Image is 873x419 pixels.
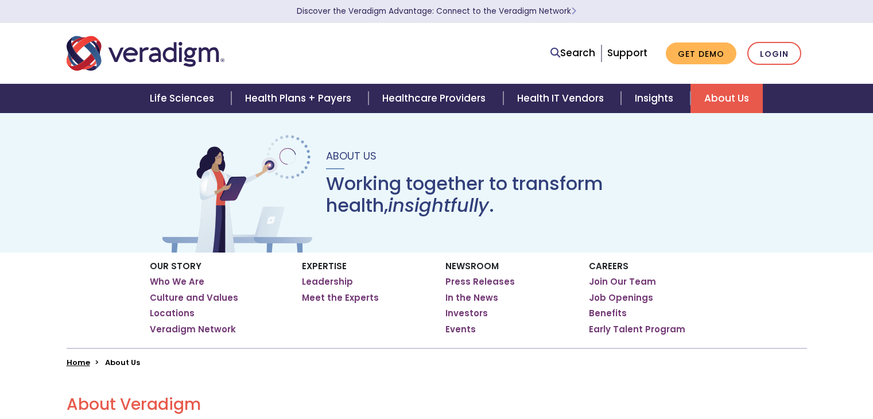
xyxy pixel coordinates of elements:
[589,308,627,319] a: Benefits
[607,46,647,60] a: Support
[326,173,714,217] h1: Working together to transform health, .
[589,324,685,335] a: Early Talent Program
[388,192,489,218] em: insightfully
[150,308,195,319] a: Locations
[150,292,238,304] a: Culture and Values
[67,395,807,414] h2: About Veradigm
[589,292,653,304] a: Job Openings
[297,6,576,17] a: Discover the Veradigm Advantage: Connect to the Veradigm NetworkLearn More
[445,324,476,335] a: Events
[302,292,379,304] a: Meet the Experts
[550,45,595,61] a: Search
[589,276,656,288] a: Join Our Team
[571,6,576,17] span: Learn More
[150,324,236,335] a: Veradigm Network
[136,84,231,113] a: Life Sciences
[67,357,90,368] a: Home
[621,84,690,113] a: Insights
[445,276,515,288] a: Press Releases
[747,42,801,65] a: Login
[231,84,368,113] a: Health Plans + Payers
[690,84,763,113] a: About Us
[150,276,204,288] a: Who We Are
[445,308,488,319] a: Investors
[302,276,353,288] a: Leadership
[445,292,498,304] a: In the News
[67,34,224,72] img: Veradigm logo
[666,42,736,65] a: Get Demo
[368,84,503,113] a: Healthcare Providers
[503,84,621,113] a: Health IT Vendors
[326,149,377,163] span: About Us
